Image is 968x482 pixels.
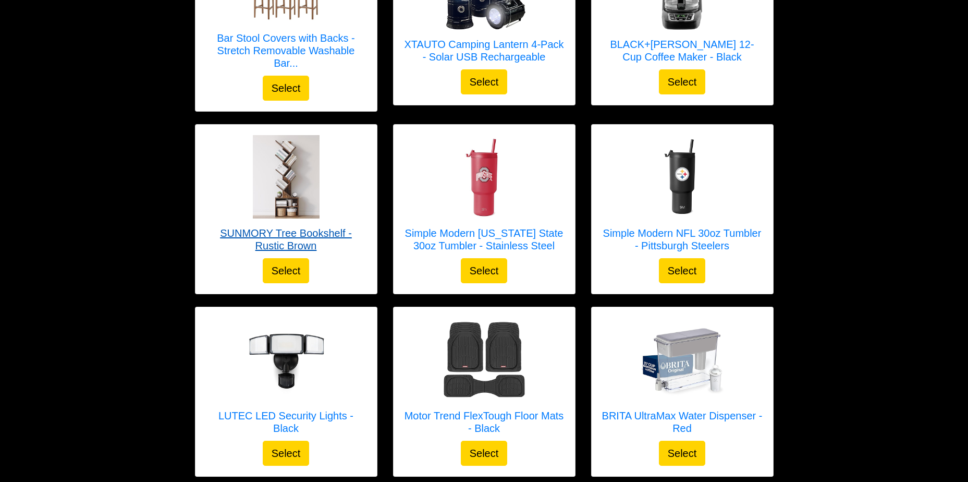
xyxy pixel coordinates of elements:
img: LUTEC LED Security Lights - Black [244,318,328,401]
h5: Simple Modern NFL 30oz Tumbler - Pittsburgh Steelers [602,227,763,252]
h5: BRITA UltraMax Water Dispenser - Red [602,409,763,435]
button: Select [659,258,706,283]
img: Simple Modern NFL 30oz Tumbler - Pittsburgh Steelers [641,135,724,219]
button: Select [659,441,706,466]
button: Select [659,69,706,94]
button: Select [263,76,310,101]
button: Select [461,258,508,283]
button: Select [263,441,310,466]
h5: BLACK+[PERSON_NAME] 12-Cup Coffee Maker - Black [602,38,763,63]
button: Select [263,258,310,283]
button: Select [461,69,508,94]
a: BRITA UltraMax Water Dispenser - Red BRITA UltraMax Water Dispenser - Red [602,318,763,441]
img: Motor Trend FlexTough Floor Mats - Black [443,318,526,401]
a: Simple Modern Ohio State 30oz Tumbler - Stainless Steel Simple Modern [US_STATE] State 30oz Tumbl... [404,135,565,258]
h5: XTAUTO Camping Lantern 4-Pack - Solar USB Rechargeable [404,38,565,63]
img: Simple Modern Ohio State 30oz Tumbler - Stainless Steel [443,135,526,219]
h5: LUTEC LED Security Lights - Black [206,409,366,435]
a: LUTEC LED Security Lights - Black LUTEC LED Security Lights - Black [206,318,366,441]
h5: Motor Trend FlexTough Floor Mats - Black [404,409,565,435]
img: BRITA UltraMax Water Dispenser - Red [641,318,724,401]
h5: Simple Modern [US_STATE] State 30oz Tumbler - Stainless Steel [404,227,565,252]
button: Select [461,441,508,466]
h5: Bar Stool Covers with Backs - Stretch Removable Washable Bar... [206,32,366,69]
h5: SUNMORY Tree Bookshelf - Rustic Brown [206,227,366,252]
a: Simple Modern NFL 30oz Tumbler - Pittsburgh Steelers Simple Modern NFL 30oz Tumbler - Pittsburgh ... [602,135,763,258]
a: SUNMORY Tree Bookshelf - Rustic Brown SUNMORY Tree Bookshelf - Rustic Brown [206,135,366,258]
a: Motor Trend FlexTough Floor Mats - Black Motor Trend FlexTough Floor Mats - Black [404,318,565,441]
img: SUNMORY Tree Bookshelf - Rustic Brown [244,135,328,219]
